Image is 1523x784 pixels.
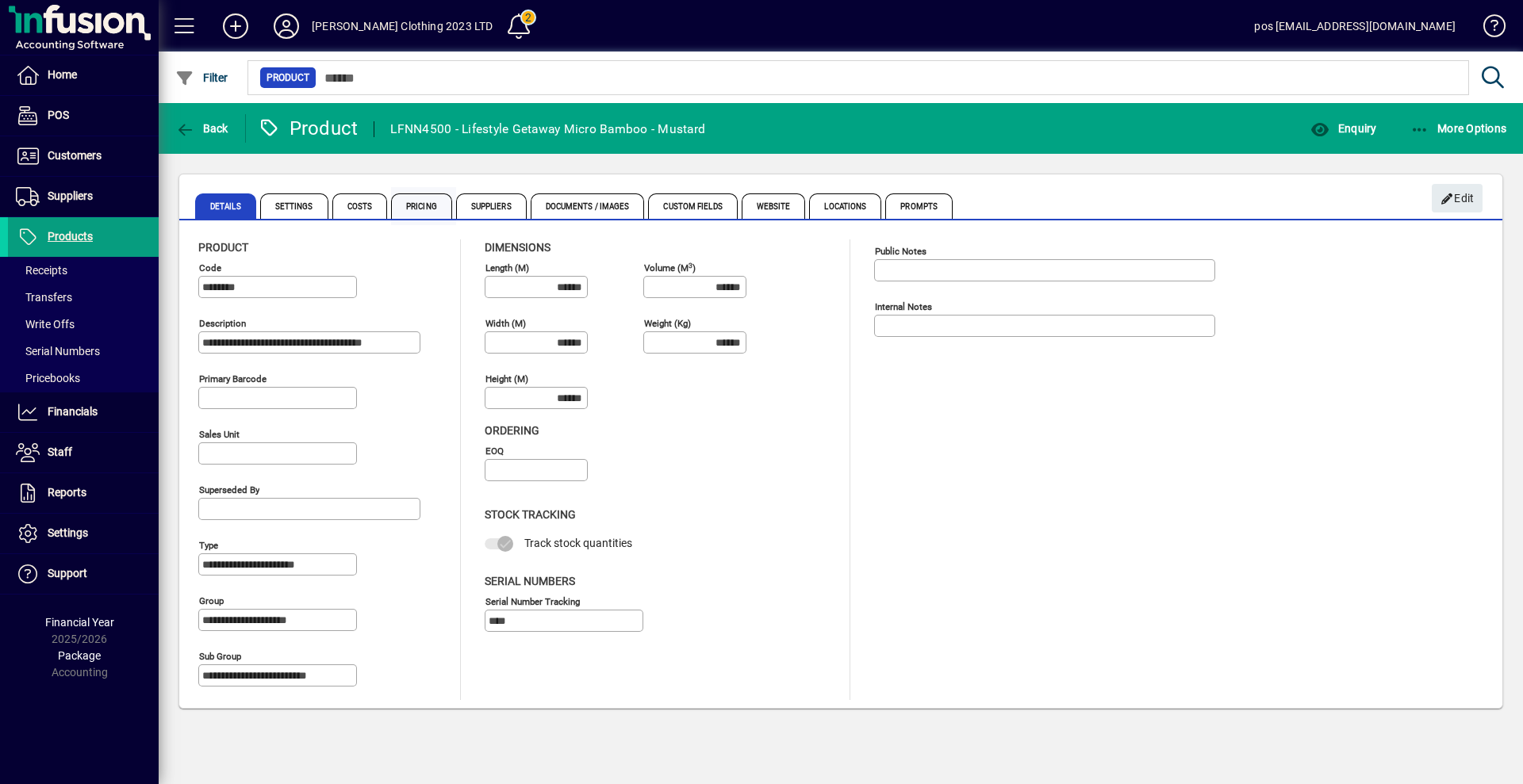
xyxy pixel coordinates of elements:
[175,122,228,135] span: Back
[16,372,80,384] span: Pricebooks
[199,318,246,329] mat-label: Description
[48,230,93,243] span: Products
[485,595,580,606] mat-label: Serial Number tracking
[391,193,452,219] span: Pricing
[199,429,240,440] mat-label: Sales unit
[485,318,526,329] mat-label: Width (m)
[1306,114,1380,143] button: Enquiry
[1410,122,1507,135] span: More Options
[8,136,159,176] a: Customers
[171,63,232,92] button: Filter
[8,338,159,365] a: Serial Numbers
[48,486,86,499] span: Reports
[199,540,218,551] mat-label: Type
[199,484,259,495] mat-label: Superseded by
[456,193,527,219] span: Suppliers
[8,473,159,513] a: Reports
[875,246,926,257] mat-label: Public Notes
[1310,122,1376,135] span: Enquiry
[8,514,159,553] a: Settings
[199,595,224,606] mat-label: Group
[8,365,159,392] a: Pricebooks
[8,554,159,594] a: Support
[175,71,228,84] span: Filter
[1441,185,1475,212] span: Edit
[48,405,98,418] span: Financials
[258,116,359,141] div: Product
[1471,3,1503,55] a: Knowledge Base
[48,189,93,202] span: Suppliers
[1432,184,1483,212] button: Edit
[199,373,267,384] mat-label: Primary barcode
[390,117,705,142] div: LFNN4500 - Lifestyle Getaway Micro Bamboo - Mustard
[198,241,248,254] span: Product
[48,109,69,121] span: POS
[58,649,101,662] span: Package
[210,12,261,40] button: Add
[809,193,881,219] span: Locations
[16,291,72,304] span: Transfers
[644,318,691,329] mat-label: Weight (Kg)
[8,257,159,284] a: Receipts
[485,241,551,254] span: Dimensions
[885,193,953,219] span: Prompts
[485,446,504,457] mat-label: EOQ
[8,433,159,472] a: Staff
[45,616,114,629] span: Financial Year
[199,651,241,662] mat-label: Sub group
[644,262,696,273] mat-label: Volume (m )
[8,177,159,216] a: Suppliers
[260,193,328,219] span: Settings
[485,508,576,521] span: Stock Tracking
[875,301,932,312] mat-label: Internal Notes
[8,284,159,311] a: Transfers
[8,55,159,95] a: Home
[648,193,737,219] span: Custom Fields
[171,114,232,143] button: Back
[1254,13,1456,39] div: pos [EMAIL_ADDRESS][DOMAIN_NAME]
[16,345,100,358] span: Serial Numbers
[742,193,806,219] span: Website
[48,149,102,162] span: Customers
[689,261,692,269] sup: 3
[312,13,493,39] div: [PERSON_NAME] Clothing 2023 LTD
[16,264,67,277] span: Receipts
[524,537,632,549] span: Track stock quantities
[16,318,75,331] span: Write Offs
[485,575,575,587] span: Serial Numbers
[159,114,246,143] app-page-header-button: Back
[332,193,388,219] span: Costs
[261,12,312,40] button: Profile
[485,262,529,273] mat-label: Length (m)
[8,311,159,338] a: Write Offs
[8,392,159,432] a: Financials
[48,526,88,539] span: Settings
[48,567,87,579] span: Support
[267,70,309,86] span: Product
[195,193,256,219] span: Details
[8,96,159,136] a: POS
[485,424,539,437] span: Ordering
[48,446,72,458] span: Staff
[1406,114,1511,143] button: More Options
[199,262,221,273] mat-label: Code
[48,68,77,81] span: Home
[531,193,645,219] span: Documents / Images
[485,373,528,384] mat-label: Height (m)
